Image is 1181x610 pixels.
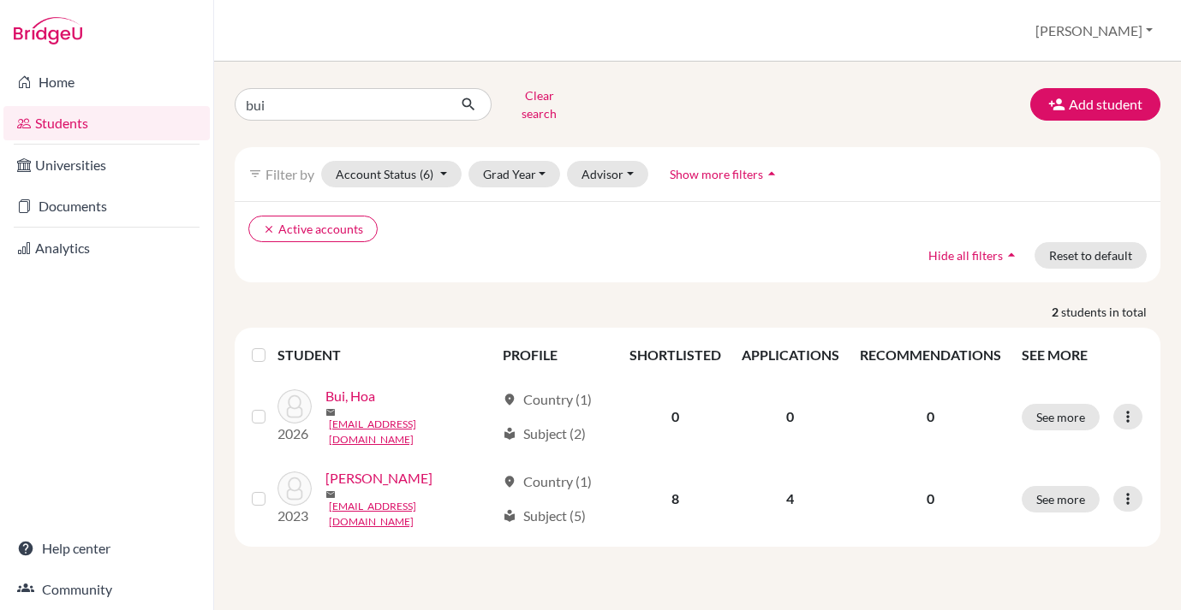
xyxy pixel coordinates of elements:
[321,161,462,187] button: Account Status(6)
[1003,246,1020,264] i: arrow_drop_up
[503,423,586,444] div: Subject (2)
[277,423,312,444] p: 2026
[670,167,763,181] span: Show more filters
[14,17,82,44] img: Bridge-U
[277,506,312,526] p: 2023
[619,376,731,458] td: 0
[248,167,262,181] i: filter_list
[1061,303,1160,321] span: students in total
[277,335,492,376] th: STUDENT
[420,167,433,181] span: (6)
[263,223,275,235] i: clear
[492,82,587,127] button: Clear search
[492,335,619,376] th: PROFILE
[265,166,314,182] span: Filter by
[860,406,1001,427] p: 0
[1022,404,1100,430] button: See more
[325,407,336,418] span: mail
[731,458,850,540] td: 4
[619,335,731,376] th: SHORTLISTED
[325,386,375,406] a: Bui, Hoa
[277,389,312,423] img: Bui, Hoa
[3,65,210,99] a: Home
[914,242,1035,269] button: Hide all filtersarrow_drop_up
[503,393,516,406] span: location_on
[850,335,1011,376] th: RECOMMENDATIONS
[619,458,731,540] td: 8
[503,506,586,526] div: Subject (5)
[860,489,1001,509] p: 0
[1028,15,1160,47] button: [PERSON_NAME]
[3,531,210,566] a: Help center
[325,489,336,500] span: mail
[3,572,210,607] a: Community
[329,499,495,530] a: [EMAIL_ADDRESS][DOMAIN_NAME]
[503,471,592,492] div: Country (1)
[3,231,210,265] a: Analytics
[248,216,378,242] button: clearActive accounts
[763,165,780,182] i: arrow_drop_up
[1011,335,1154,376] th: SEE MORE
[235,88,447,121] input: Find student by name...
[1030,88,1160,121] button: Add student
[329,417,495,447] a: [EMAIL_ADDRESS][DOMAIN_NAME]
[503,509,516,523] span: local_library
[3,106,210,140] a: Students
[928,248,1003,263] span: Hide all filters
[503,475,516,489] span: location_on
[1052,303,1061,321] strong: 2
[731,376,850,458] td: 0
[731,335,850,376] th: APPLICATIONS
[325,468,432,489] a: [PERSON_NAME]
[503,427,516,441] span: local_library
[655,161,795,187] button: Show more filtersarrow_drop_up
[3,148,210,182] a: Universities
[468,161,561,187] button: Grad Year
[277,471,312,506] img: Bui, Kevin
[1035,242,1147,269] button: Reset to default
[503,389,592,410] div: Country (1)
[3,189,210,223] a: Documents
[567,161,648,187] button: Advisor
[1022,486,1100,512] button: See more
